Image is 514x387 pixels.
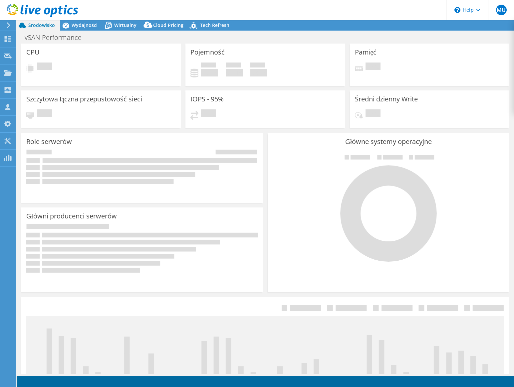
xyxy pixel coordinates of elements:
span: Wydajności [72,22,98,28]
span: Tech Refresh [200,22,229,28]
h3: IOPS - 95% [190,95,224,103]
h3: Role serwerów [26,138,72,145]
span: Wirtualny [114,22,136,28]
span: Środowisko [28,22,55,28]
h3: Główni producenci serwerów [26,212,117,220]
span: Cloud Pricing [153,22,183,28]
h3: Pamięć [355,49,377,56]
h3: CPU [26,49,40,56]
svg: \n [454,7,460,13]
h4: 0 GiB [250,69,267,76]
h3: Pojemność [190,49,225,56]
h3: Średni dzienny Write [355,95,418,103]
span: MU [496,5,507,15]
h3: Główne systemy operacyjne [273,138,504,145]
span: Łącznie [250,63,265,69]
span: Wolne [226,63,241,69]
h4: 0 GiB [201,69,218,76]
span: Oczekuje [37,63,52,71]
span: Oczekuje [366,109,381,118]
span: Oczekuje [366,63,381,71]
span: Oczekuje [37,109,52,118]
h3: Szczytowa łączna przepustowość sieci [26,95,142,103]
span: Oczekuje [201,109,216,118]
span: Użytkownik [201,63,216,69]
h4: 0 GiB [226,69,243,76]
h1: vSAN-Performance [22,34,92,41]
